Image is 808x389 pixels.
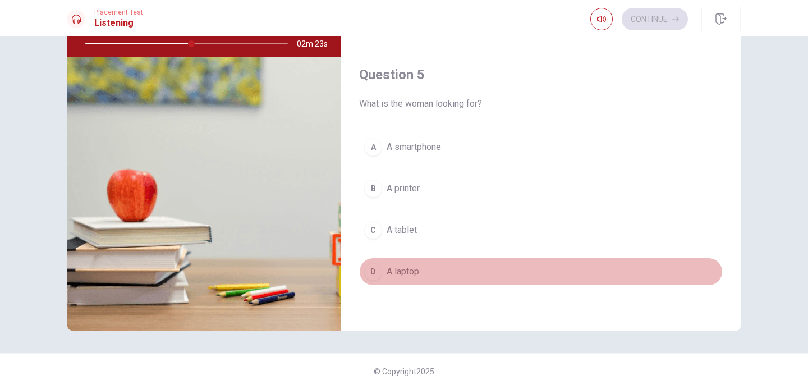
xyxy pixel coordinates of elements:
[387,265,419,278] span: A laptop
[359,97,723,111] span: What is the woman looking for?
[359,216,723,244] button: CA tablet
[364,180,382,198] div: B
[359,175,723,203] button: BA printer
[359,66,723,84] h4: Question 5
[387,140,441,154] span: A smartphone
[364,263,382,281] div: D
[67,57,341,331] img: Shopping for a New Laptop
[374,367,434,376] span: © Copyright 2025
[359,133,723,161] button: AA smartphone
[364,221,382,239] div: C
[359,258,723,286] button: DA laptop
[364,138,382,156] div: A
[387,223,417,237] span: A tablet
[387,182,420,195] span: A printer
[297,30,337,57] span: 02m 23s
[94,8,143,16] span: Placement Test
[94,16,143,30] h1: Listening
